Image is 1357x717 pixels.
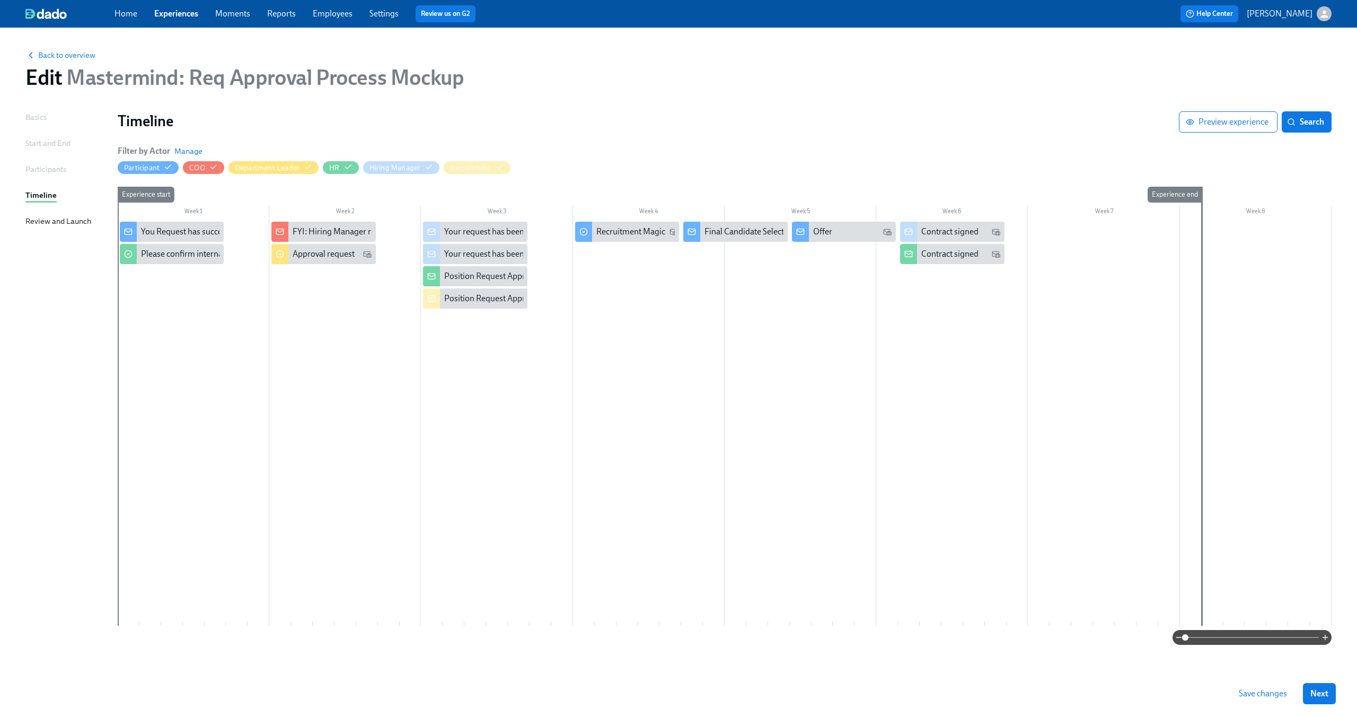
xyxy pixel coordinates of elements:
button: Manage [174,146,202,156]
div: Week 4 [573,206,725,220]
div: You Request has successfully submitted [141,226,284,238]
a: Experiences [154,8,198,19]
div: Your request has been denied [423,222,527,242]
a: Settings [369,8,399,19]
div: FYI: Hiring Manager requested the opening of position X [271,222,375,242]
span: Preview experience [1188,117,1268,127]
p: [PERSON_NAME] [1247,8,1312,20]
div: Experience end [1148,187,1202,203]
span: Next [1310,688,1328,699]
div: Hide Hiring Manager [369,163,421,173]
div: Start and End [25,137,71,149]
button: Back to overview [25,50,95,60]
span: Search [1289,117,1324,127]
div: Experience start [118,187,174,203]
button: COO [183,161,224,174]
div: Week 3 [421,206,572,220]
div: Timeline [25,189,57,201]
div: Position Request Approved [444,270,543,282]
span: Save changes [1239,688,1287,699]
span: Help Center [1186,8,1233,19]
div: Offer [813,226,832,238]
a: Review us on G2 [421,8,470,19]
span: Mastermind: Req Approval Process Mockup [62,65,464,90]
svg: Work Email [883,228,892,236]
a: Reports [267,8,296,19]
div: Week 8 [1180,206,1332,220]
button: HR [323,161,358,174]
div: Contract signed [900,222,1004,242]
div: Week 1 [118,206,269,220]
div: Please confirm internal comp alignment [120,244,224,264]
div: Contract signed [921,226,979,238]
div: Position Request Approved [444,293,543,304]
div: Hide COO [189,163,205,173]
a: Moments [215,8,250,19]
div: Contract signed [921,248,979,260]
h6: Filter by Actor [118,145,170,157]
button: Review us on G2 [416,5,475,22]
div: Approval request [293,248,355,260]
div: Approval request [271,244,375,264]
svg: Work Email [992,250,1000,258]
svg: Work Email [669,228,678,236]
div: Your request has been approved [423,244,527,264]
div: Your request has been approved [444,248,560,260]
div: Recruitment Magic [596,226,665,238]
div: Recruitment [450,163,491,173]
a: dado [25,8,114,19]
div: Review and Launch [25,215,91,227]
div: Basics [25,111,47,123]
a: Employees [313,8,353,19]
div: Week 6 [876,206,1028,220]
div: Hide HR [329,163,339,173]
div: Final Candidate Selected [683,222,787,242]
div: Hide Department Leader [235,163,299,173]
h1: Edit [25,65,464,90]
svg: Work Email [992,228,1000,236]
img: dado [25,8,67,19]
button: Help Center [1180,5,1238,22]
div: Please confirm internal comp alignment [141,248,286,260]
button: [PERSON_NAME] [1247,6,1332,21]
div: Final Candidate Selected [704,226,793,238]
button: Save changes [1231,683,1294,704]
a: Home [114,8,137,19]
div: Recruitment Magic [575,222,679,242]
div: Week 7 [1028,206,1179,220]
div: Position Request Approved [423,266,527,286]
button: Participant [118,161,179,174]
button: Recruitment [444,161,510,174]
div: Participants [25,163,66,175]
button: Department Leader [228,161,319,174]
button: Hiring Manager [363,161,440,174]
div: FYI: Hiring Manager requested the opening of position X [293,226,496,238]
div: Position Request Approved [423,288,527,309]
button: Next [1303,683,1336,704]
svg: Work Email [363,250,372,258]
button: Preview experience [1179,111,1277,133]
button: Search [1282,111,1332,133]
div: Contract signed [900,244,1004,264]
div: Your request has been denied [444,226,551,238]
h1: Timeline [118,111,1179,130]
div: Week 5 [725,206,876,220]
div: Offer [792,222,896,242]
div: Hide Participant [124,163,160,173]
div: You Request has successfully submitted [120,222,224,242]
div: Week 2 [269,206,421,220]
